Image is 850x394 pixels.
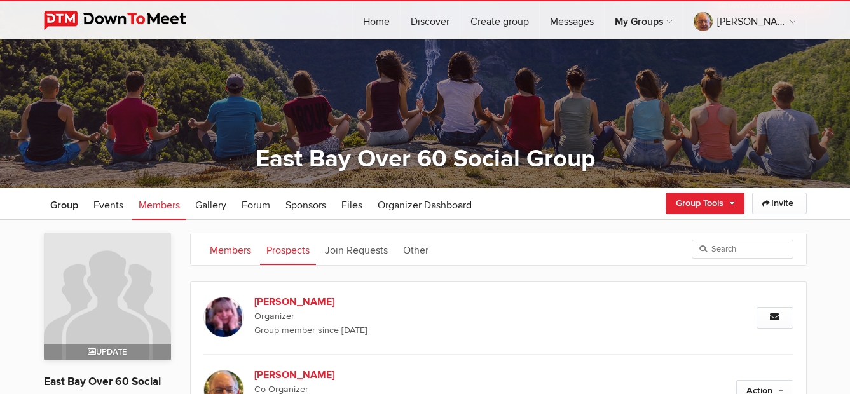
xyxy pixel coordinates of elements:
img: Vicki [203,297,244,337]
a: Gallery [189,188,233,220]
a: Group Tools [666,193,744,214]
b: [PERSON_NAME] [254,367,472,383]
a: Members [203,233,257,265]
a: Messages [540,1,604,39]
a: Group [44,188,85,220]
a: Events [87,188,130,220]
span: Events [93,199,123,212]
span: Group member since [DATE] [254,323,617,337]
a: Other [397,233,435,265]
a: Forum [235,188,277,220]
input: Search [692,240,793,259]
a: Organizer Dashboard [371,188,478,220]
a: Create group [460,1,539,39]
span: Sponsors [285,199,326,212]
a: Home [353,1,400,39]
span: Organizer [254,309,617,323]
span: Gallery [195,199,226,212]
span: Forum [242,199,270,212]
a: Sponsors [279,188,332,220]
span: Update [88,347,127,357]
a: Join Requests [319,233,394,265]
img: East Bay Over 60 Social Group [44,233,171,360]
a: [PERSON_NAME] [683,1,806,39]
a: My Groups [605,1,683,39]
span: Organizer Dashboard [378,199,472,212]
span: Members [139,199,180,212]
a: [PERSON_NAME] Organizer Group member since [DATE] [203,282,617,354]
a: Prospects [260,233,316,265]
a: Members [132,188,186,220]
a: Invite [752,193,807,214]
span: Group [50,199,78,212]
img: DownToMeet [44,11,206,30]
a: East Bay Over 60 Social Group [256,144,595,173]
a: Discover [401,1,460,39]
a: Update [44,233,171,360]
b: [PERSON_NAME] [254,294,472,309]
a: Files [335,188,369,220]
span: Files [341,199,362,212]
